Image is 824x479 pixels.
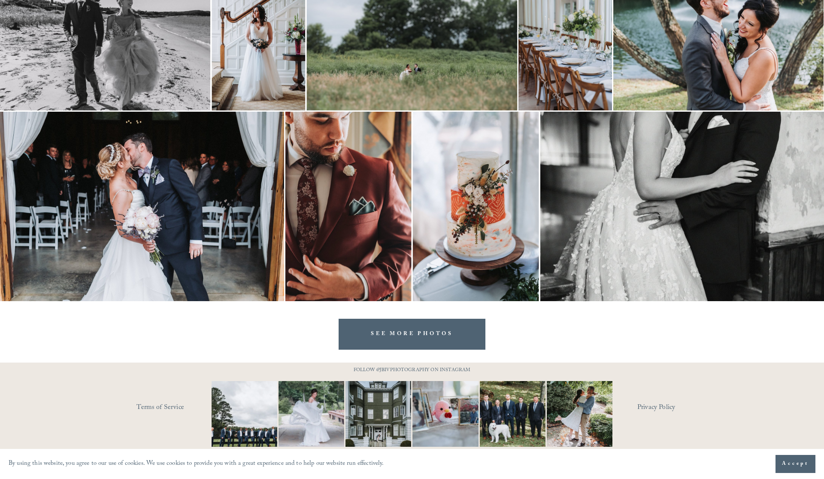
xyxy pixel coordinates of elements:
img: Definitely, not your typical #WideShotWednesday moment. It&rsquo;s all about the suits, the smile... [195,381,294,447]
span: Accept [782,460,809,468]
img: Not every photo needs to be perfectly still, sometimes the best ones are the ones that feel like ... [262,381,361,447]
button: Accept [776,455,815,473]
img: Man in maroon suit with floral tie and pocket square [285,112,412,301]
img: This has got to be one of the cutest detail shots I've ever taken for a wedding! 📷 @thewoobles #I... [396,381,495,447]
p: FOLLOW @JBIVPHOTOGRAPHY ON INSTAGRAM [337,366,487,375]
img: It&rsquo;s that time of year where weddings and engagements pick up and I get the joy of capturin... [547,370,612,458]
a: SEE MORE PHOTOS [339,319,485,349]
img: Wideshots aren't just &quot;nice to have,&quot; they're a wedding day essential! 🙌 #Wideshotwedne... [336,381,421,447]
a: Privacy Policy [637,401,712,415]
img: Three-tier wedding cake with a white, orange, and light blue marbled design, decorated with a flo... [413,112,539,301]
img: Happy #InternationalDogDay to all the pups who have made wedding days, engagement sessions, and p... [463,381,562,447]
a: Terms of Service [136,401,236,415]
p: By using this website, you agree to our use of cookies. We use cookies to provide you with a grea... [9,458,384,470]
